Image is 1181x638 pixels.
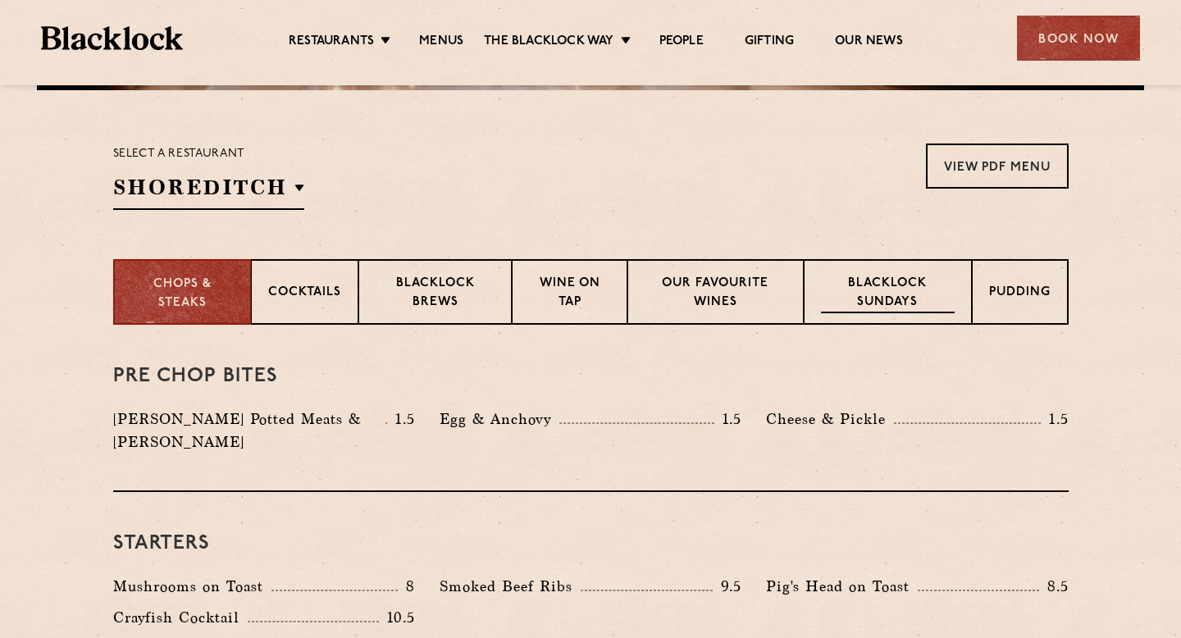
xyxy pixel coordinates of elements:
h3: Starters [113,533,1069,554]
p: 8 [398,576,415,597]
p: 9.5 [713,576,742,597]
p: Egg & Anchovy [440,408,559,431]
h3: Pre Chop Bites [113,366,1069,387]
p: 1.5 [714,408,742,430]
p: Wine on Tap [529,275,609,313]
p: 8.5 [1039,576,1069,597]
a: Gifting [745,34,794,52]
a: People [659,34,704,52]
p: 10.5 [379,607,415,628]
p: Select a restaurant [113,144,304,165]
a: Menus [419,34,463,52]
p: Mushrooms on Toast [113,575,271,598]
a: Our News [835,34,903,52]
p: Cheese & Pickle [766,408,894,431]
p: Pudding [989,284,1051,304]
p: Smoked Beef Ribs [440,575,581,598]
h2: Shoreditch [113,173,304,210]
p: Blacklock Brews [376,275,495,313]
p: Pig's Head on Toast [766,575,918,598]
a: View PDF Menu [926,144,1069,189]
p: 1.5 [387,408,415,430]
p: Chops & Steaks [131,276,234,312]
p: 1.5 [1041,408,1069,430]
p: [PERSON_NAME] Potted Meats & [PERSON_NAME] [113,408,386,453]
p: Blacklock Sundays [821,275,954,313]
p: Crayfish Cocktail [113,606,248,629]
a: Restaurants [289,34,374,52]
div: Book Now [1017,16,1140,61]
a: The Blacklock Way [484,34,613,52]
p: Cocktails [268,284,341,304]
p: Our favourite wines [645,275,787,313]
img: BL_Textured_Logo-footer-cropped.svg [41,26,183,50]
